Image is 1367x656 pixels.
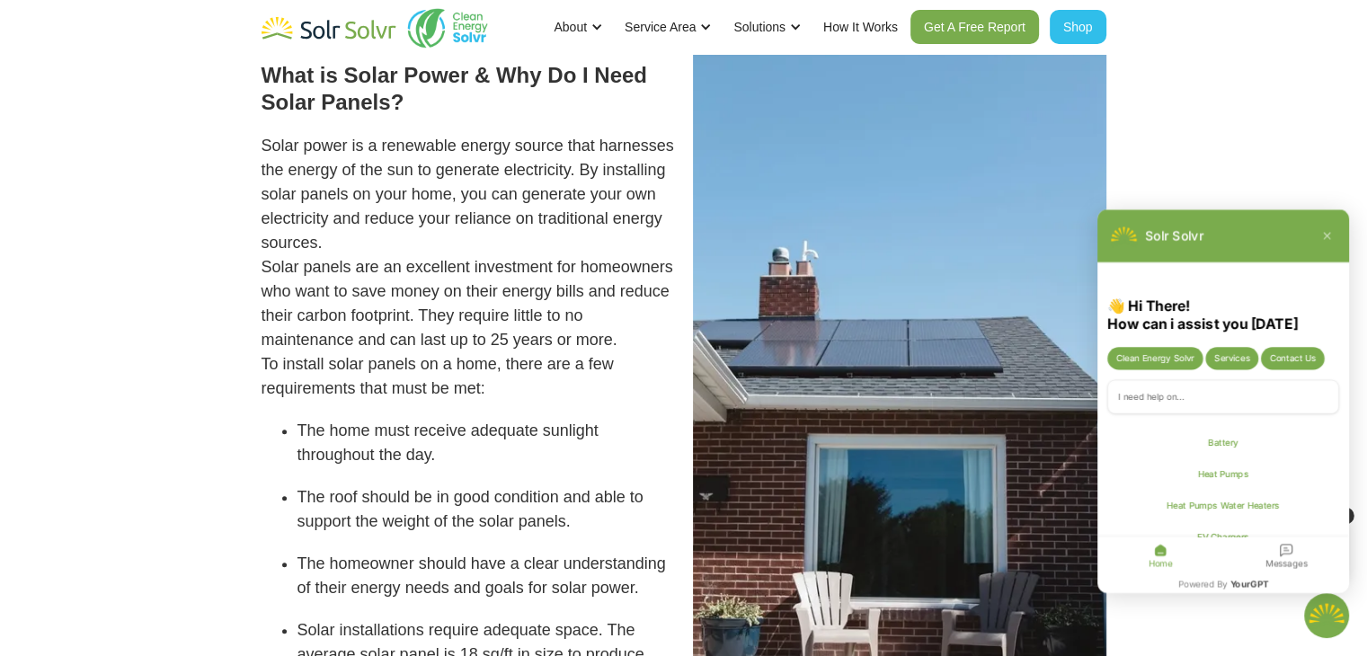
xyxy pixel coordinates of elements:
a: Get A Free Report [910,10,1039,44]
div: Service Area [625,18,696,36]
p: Solar power is a renewable energy source that harnesses the energy of the sun to generate electri... [262,134,675,401]
img: 1702586718.png [1304,593,1349,638]
a: Shop [1050,10,1106,44]
div: About [554,18,587,36]
li: The roof should be in good condition and able to support the weight of the solar panels. [297,485,675,534]
button: Open chatbot widget [1304,593,1349,638]
li: The homeowner should have a clear understanding of their energy needs and goals for solar power. [297,552,675,600]
strong: What is Solar Power & Why Do I Need Solar Panels? [262,63,647,114]
div: Solutions [733,18,786,36]
p: 👋 Hi There! How can I assist you [DATE] [1168,529,1334,567]
li: The home must receive adequate sunlight throughout the day. [297,419,675,467]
